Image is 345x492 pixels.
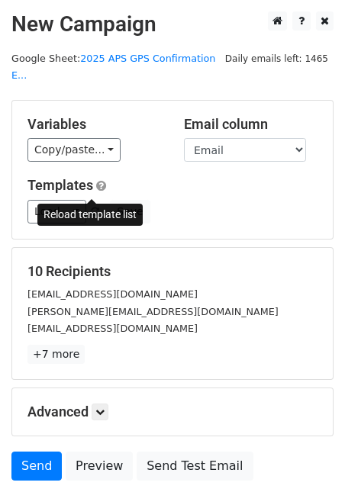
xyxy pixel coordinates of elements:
div: Reload template list [37,204,143,226]
a: Copy/paste... [27,138,121,162]
a: +7 more [27,345,85,364]
small: Google Sheet: [11,53,215,82]
small: [EMAIL_ADDRESS][DOMAIN_NAME] [27,288,198,300]
small: [PERSON_NAME][EMAIL_ADDRESS][DOMAIN_NAME] [27,306,279,317]
h5: Email column [184,116,318,133]
a: Preview [66,452,133,481]
span: Daily emails left: 1465 [220,50,334,67]
h5: 10 Recipients [27,263,318,280]
a: Daily emails left: 1465 [220,53,334,64]
a: 2025 APS GPS Confirmation E... [11,53,215,82]
a: Send Test Email [137,452,253,481]
h5: Variables [27,116,161,133]
a: Send [11,452,62,481]
h2: New Campaign [11,11,334,37]
a: Templates [27,177,93,193]
h5: Advanced [27,404,318,420]
iframe: Chat Widget [269,419,345,492]
a: Load... [27,200,86,223]
small: [EMAIL_ADDRESS][DOMAIN_NAME] [27,323,198,334]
